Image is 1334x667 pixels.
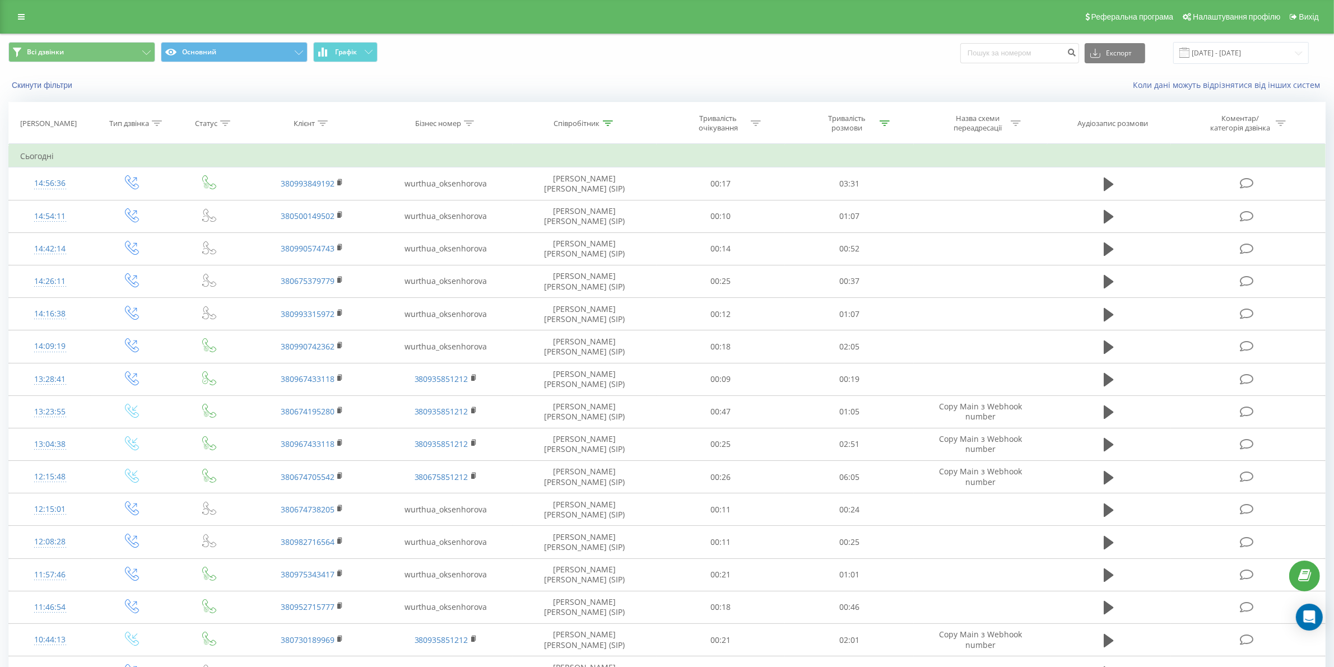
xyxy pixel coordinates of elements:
[657,363,785,395] td: 00:09
[657,232,785,265] td: 00:14
[513,232,657,265] td: [PERSON_NAME] [PERSON_NAME] (SIP)
[281,178,334,189] a: 380993849192
[513,200,657,232] td: [PERSON_NAME] [PERSON_NAME] (SIP)
[657,330,785,363] td: 00:18
[281,569,334,580] a: 380975343417
[379,167,513,200] td: wurthua_oksenhorova
[513,395,657,428] td: [PERSON_NAME] [PERSON_NAME] (SIP)
[1091,12,1174,21] span: Реферальна програма
[281,276,334,286] a: 380675379779
[785,493,913,526] td: 00:24
[195,119,217,128] div: Статус
[513,298,657,330] td: [PERSON_NAME] [PERSON_NAME] (SIP)
[688,114,748,133] div: Тривалість очікування
[8,42,155,62] button: Всі дзвінки
[513,363,657,395] td: [PERSON_NAME] [PERSON_NAME] (SIP)
[161,42,308,62] button: Основний
[20,531,80,553] div: 12:08:28
[281,374,334,384] a: 380967433118
[513,591,657,623] td: [PERSON_NAME] [PERSON_NAME] (SIP)
[657,558,785,591] td: 00:21
[379,200,513,232] td: wurthua_oksenhorova
[379,298,513,330] td: wurthua_oksenhorova
[785,395,913,428] td: 01:05
[20,401,80,423] div: 13:23:55
[415,374,468,384] a: 380935851212
[785,330,913,363] td: 02:05
[9,145,1326,167] td: Сьогодні
[294,119,315,128] div: Клієнт
[20,629,80,651] div: 10:44:13
[281,472,334,482] a: 380674705542
[914,428,1048,460] td: Copy Main з Webhook number
[20,466,80,488] div: 12:15:48
[281,439,334,449] a: 380967433118
[657,265,785,297] td: 00:25
[379,232,513,265] td: wurthua_oksenhorova
[1133,80,1326,90] a: Коли дані можуть відрізнятися вiд інших систем
[657,461,785,493] td: 00:26
[379,558,513,591] td: wurthua_oksenhorova
[281,243,334,254] a: 380990574743
[281,211,334,221] a: 380500149502
[785,461,913,493] td: 06:05
[415,439,468,449] a: 380935851212
[817,114,877,133] div: Тривалість розмови
[20,172,80,194] div: 14:56:36
[785,265,913,297] td: 00:37
[914,461,1048,493] td: Copy Main з Webhook number
[914,395,1048,428] td: Copy Main з Webhook number
[109,119,149,128] div: Тип дзвінка
[281,601,334,612] a: 380952715777
[281,309,334,319] a: 380993315972
[20,335,80,357] div: 14:09:19
[657,395,785,428] td: 00:47
[657,591,785,623] td: 00:18
[513,428,657,460] td: [PERSON_NAME] [PERSON_NAME] (SIP)
[785,298,913,330] td: 01:07
[785,526,913,558] td: 00:25
[281,406,334,417] a: 380674195280
[785,200,913,232] td: 01:07
[20,206,80,227] div: 14:54:11
[657,493,785,526] td: 00:11
[281,341,334,352] a: 380990742362
[513,558,657,591] td: [PERSON_NAME] [PERSON_NAME] (SIP)
[960,43,1079,63] input: Пошук за номером
[20,596,80,618] div: 11:46:54
[513,461,657,493] td: [PERSON_NAME] [PERSON_NAME] (SIP)
[20,238,80,260] div: 14:42:14
[8,80,78,90] button: Скинути фільтри
[513,265,657,297] td: [PERSON_NAME] [PERSON_NAME] (SIP)
[1207,114,1273,133] div: Коментар/категорія дзвінка
[27,48,64,57] span: Всі дзвінки
[657,298,785,330] td: 00:12
[513,330,657,363] td: [PERSON_NAME] [PERSON_NAME] (SIP)
[415,472,468,482] a: 380675851212
[1299,12,1319,21] span: Вихід
[20,303,80,325] div: 14:16:38
[281,537,334,547] a: 380982716564
[513,624,657,656] td: [PERSON_NAME] [PERSON_NAME] (SIP)
[379,591,513,623] td: wurthua_oksenhorova
[948,114,1008,133] div: Назва схеми переадресації
[379,493,513,526] td: wurthua_oksenhorova
[1193,12,1280,21] span: Налаштування профілю
[785,428,913,460] td: 02:51
[657,200,785,232] td: 00:10
[785,167,913,200] td: 03:31
[415,119,461,128] div: Бізнес номер
[379,526,513,558] td: wurthua_oksenhorova
[657,428,785,460] td: 00:25
[785,591,913,623] td: 00:46
[1085,43,1145,63] button: Експорт
[785,363,913,395] td: 00:19
[20,369,80,390] div: 13:28:41
[20,433,80,455] div: 13:04:38
[20,119,77,128] div: [PERSON_NAME]
[785,558,913,591] td: 01:01
[415,635,468,645] a: 380935851212
[379,265,513,297] td: wurthua_oksenhorova
[20,270,80,292] div: 14:26:11
[657,526,785,558] td: 00:11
